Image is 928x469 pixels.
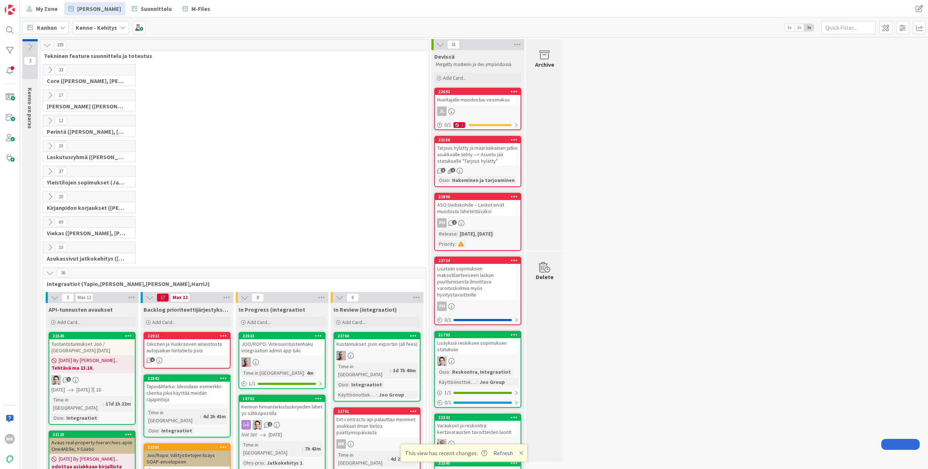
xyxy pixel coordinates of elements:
[334,351,420,360] div: HJ
[304,369,305,377] span: :
[435,107,521,116] div: JL
[239,332,326,389] a: 22923JOO/ROPO: Viitesuoritustenhaku integraation admin app tukiHJTime in [GEOGRAPHIC_DATA]:4m1/1
[264,459,265,467] span: :
[243,333,325,339] div: 22923
[51,386,65,394] span: [DATE]
[76,386,90,394] span: [DATE]
[434,193,521,251] a: 22896ASO Uudiskohde – Laskut eivät muodostu lähetettäväksiPHRelease:[DATE], [DATE]Priority:
[434,414,521,453] a: 22343Varaukset ja reskontra: kertavarausten tavoitteiden luontiJH
[49,339,135,355] div: Tuotantotunnukset Joo / [GEOGRAPHIC_DATA] [DATE]
[435,414,521,421] div: 22343
[159,427,194,435] div: Integraatiot
[144,375,230,404] div: 22842Tapio&Marko: Ideoidaan esimerkki-clientia joka käyttää meidän rajapintoja
[141,4,172,13] span: Suunnittelu
[435,338,521,354] div: Lisäyksiä reskiksen sopimuksen statuksiin
[53,333,135,339] div: 22545
[435,302,521,311] div: PH
[24,57,36,65] span: 3
[55,218,67,227] span: 69
[389,455,418,463] div: 4d 22h 40m
[47,204,126,211] span: Kirjanpidon korjaukset (Jussi, JaakkoHä)
[51,396,103,412] div: Time in [GEOGRAPHIC_DATA]
[144,374,231,437] a: 22842Tapio&Marko: Ideoidaan esimerkki-clientia joka käyttää meidän rajapintojaTime in [GEOGRAPHIC...
[57,269,69,277] span: 36
[535,60,554,69] div: Archive
[49,306,113,313] span: API-tunnusten avaukset
[26,88,34,129] span: Kenno on paras
[173,296,188,299] div: Max 12
[437,368,449,376] div: Osio
[96,386,101,394] div: 1D
[57,319,80,325] span: Add Card...
[47,103,126,110] span: Halti (Sebastian, VilleH, Riikka, Antti, MikkoV, PetriH, PetriM)
[348,381,349,389] span: :
[55,91,67,100] span: 17
[144,332,231,369] a: 22922Oikotien ja Vuokraoven aineistosta autopaikan hintatieto pois
[453,122,465,128] div: 1
[239,395,325,418] div: 18702Kennon hinnantarkistuskirjeiden lähetys sähköpostilla
[388,455,389,463] span: :
[148,376,230,381] div: 22842
[435,264,521,299] div: Lisätään sopimuksen maksutilanteeseen laskun puuttumisesta ilmoittava varoituskolmio myös hyvitys...
[437,107,447,116] div: JL
[334,408,420,415] div: 22761
[336,451,388,467] div: Time in [GEOGRAPHIC_DATA]
[144,339,230,355] div: Oikotien ja Vuokraoven aineistosta autopaikan hintatieto pois
[443,75,466,81] span: Add Card...
[47,153,126,161] span: Laskutusryhmä (Antti, Harri, Keijo)
[435,194,521,200] div: 22896
[449,176,450,184] span: :
[76,24,117,31] b: Kenno - Kehitys
[437,218,447,228] div: PH
[437,378,477,386] div: Käyttöönottokriittisyys
[49,333,135,339] div: 22545
[200,412,201,420] span: :
[438,137,521,142] div: 22156
[455,240,456,248] span: :
[435,257,521,299] div: 22734Lisätään sopimuksen maksutilanteeseen laskun puuttumisesta ilmoittava varoituskolmio myös hy...
[144,306,231,313] span: Backlog prioriteettijärjestyksessä (integraatiot)
[239,333,325,355] div: 22923JOO/ROPO: Viitesuoritustenhaku integraation admin app tuki
[435,388,521,397] div: 1/1
[333,306,397,313] span: In Review (integraatiot)
[334,439,420,449] div: MK
[253,420,262,429] img: TT
[144,382,230,404] div: Tapio&Marko: Ideoidaan esimerkki-clientia joka käyttää meidän rajapintoja
[337,409,420,414] div: 22761
[438,415,521,420] div: 22343
[435,88,521,95] div: 22692
[438,258,521,263] div: 22734
[437,439,447,448] img: JH
[49,375,135,385] div: TT
[148,333,230,339] div: 22922
[491,448,515,458] button: Refresh
[146,408,200,424] div: Time in [GEOGRAPHIC_DATA]
[437,356,447,366] img: TT
[303,445,323,453] div: 7h 43m
[144,444,230,466] div: 22201Joo/Ropo: Välitystietojen lisäys SOAP-envelopeen
[241,459,264,467] div: Ohry-prio
[336,362,390,378] div: Time in [GEOGRAPHIC_DATA]
[452,220,457,225] span: 1
[243,396,325,401] div: 18702
[146,427,158,435] div: Osio
[377,391,406,399] div: Joo Group
[144,375,230,382] div: 22842
[49,332,136,425] a: 22545Tuotantotunnukset Joo / [GEOGRAPHIC_DATA] [DATE][DATE] By [PERSON_NAME]...Tehtävä ma 13.10.T...
[447,40,460,49] span: 31
[342,319,365,325] span: Add Card...
[53,432,135,437] div: 22125
[144,333,230,339] div: 22922
[241,369,304,377] div: Time in [GEOGRAPHIC_DATA]
[435,332,521,338] div: 21793
[59,357,118,364] span: [DATE] By [PERSON_NAME]...
[51,414,63,422] div: Osio
[55,66,67,74] span: 33
[55,142,67,150] span: 20
[247,319,270,325] span: Add Card...
[390,366,391,374] span: :
[47,255,126,262] span: Asukassivut jatkokehitys (Rasmus, TommiH, Bella)
[451,168,455,173] span: 1
[334,339,420,349] div: Kustannukset .json exportiin (all fees)
[36,4,58,13] span: My Zone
